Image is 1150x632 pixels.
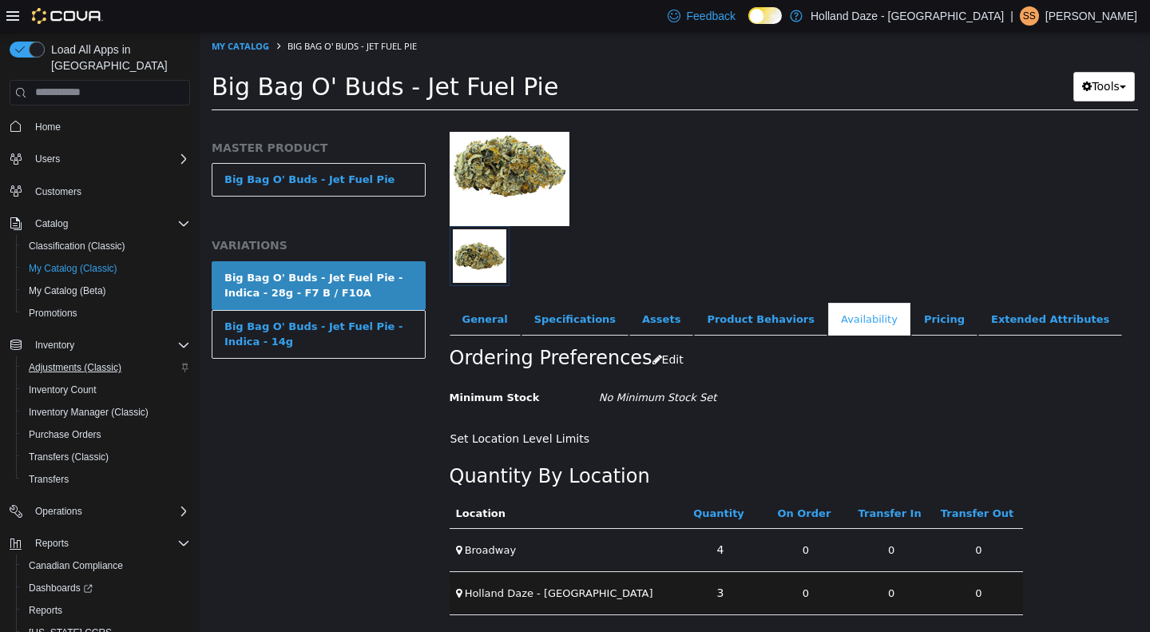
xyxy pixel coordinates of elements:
[29,502,89,521] button: Operations
[3,500,196,523] button: Operations
[3,115,196,138] button: Home
[22,425,190,444] span: Purchase Orders
[22,259,124,278] a: My Catalog (Classic)
[779,271,922,304] a: Extended Attributes
[29,307,77,320] span: Promotions
[29,582,93,594] span: Dashboards
[1020,6,1039,26] div: Shawn S
[563,539,648,582] td: 0
[16,356,196,379] button: Adjustments (Classic)
[16,446,196,468] button: Transfers (Classic)
[12,41,359,69] span: Big Bag O' Buds - Jet Fuel Pie
[29,604,62,617] span: Reports
[29,534,190,553] span: Reports
[16,235,196,257] button: Classification (Classic)
[22,403,190,422] span: Inventory Manager (Classic)
[35,537,69,550] span: Reports
[1045,6,1137,26] p: [PERSON_NAME]
[32,8,103,24] img: Cova
[712,271,778,304] a: Pricing
[29,181,190,201] span: Customers
[3,180,196,203] button: Customers
[22,578,190,598] span: Dashboards
[811,6,1004,26] p: Holland Daze - [GEOGRAPHIC_DATA]
[250,432,450,457] h2: Quantity By Location
[648,539,734,582] td: 0
[16,401,196,423] button: Inventory Manager (Classic)
[29,214,74,233] button: Catalog
[29,336,190,355] span: Inventory
[22,403,155,422] a: Inventory Manager (Classic)
[399,360,517,372] i: No Minimum Stock Set
[16,554,196,577] button: Canadian Compliance
[250,271,321,304] a: General
[256,474,309,490] button: Location
[3,334,196,356] button: Inventory
[3,532,196,554] button: Reports
[16,423,196,446] button: Purchase Orders
[16,302,196,324] button: Promotions
[29,336,81,355] button: Inventory
[25,238,213,269] div: Big Bag O' Buds - Jet Fuel Pie - Indica - 28g - F7 B / F10A
[29,117,67,137] a: Home
[22,358,190,377] span: Adjustments (Classic)
[29,451,109,463] span: Transfers (Classic)
[12,109,226,123] h5: MASTER PRODUCT
[29,384,97,396] span: Inventory Count
[748,7,782,24] input: Dark Mode
[322,271,429,304] a: Specifications
[22,556,129,575] a: Canadian Compliance
[735,496,823,539] td: 0
[12,206,226,221] h5: VARIATIONS
[22,470,75,489] a: Transfers
[29,262,117,275] span: My Catalog (Classic)
[22,358,128,377] a: Adjustments (Classic)
[29,361,121,374] span: Adjustments (Classic)
[250,314,453,339] h2: Ordering Preferences
[29,502,190,521] span: Operations
[3,213,196,235] button: Catalog
[29,559,123,572] span: Canadian Compliance
[22,237,132,256] a: Classification (Classic)
[16,468,196,491] button: Transfers
[22,470,190,489] span: Transfers
[494,271,628,304] a: Product Behaviors
[29,149,66,169] button: Users
[687,8,736,24] span: Feedback
[508,503,533,533] a: 4
[494,475,548,487] a: Quantity
[29,473,69,486] span: Transfers
[22,447,115,467] a: Transfers (Classic)
[35,217,68,230] span: Catalog
[22,556,190,575] span: Canadian Compliance
[22,447,190,467] span: Transfers (Classic)
[16,577,196,599] a: Dashboards
[12,8,69,20] a: My Catalog
[22,304,190,323] span: Promotions
[265,512,316,524] span: Broadway
[22,237,190,256] span: Classification (Classic)
[35,153,60,165] span: Users
[265,555,454,567] span: Holland Daze - [GEOGRAPHIC_DATA]
[25,287,213,318] div: Big Bag O' Buds - Jet Fuel Pie - Indica - 14g
[22,259,190,278] span: My Catalog (Classic)
[735,539,823,582] td: 0
[12,131,226,165] a: Big Bag O' Buds - Jet Fuel Pie
[453,314,492,342] button: Edit
[45,42,190,74] span: Load All Apps in [GEOGRAPHIC_DATA]
[22,380,190,399] span: Inventory Count
[29,534,75,553] button: Reports
[16,379,196,401] button: Inventory Count
[35,185,81,198] span: Customers
[22,380,103,399] a: Inventory Count
[648,496,734,539] td: 0
[1023,6,1036,26] span: SS
[22,601,190,620] span: Reports
[16,280,196,302] button: My Catalog (Beta)
[250,74,370,194] img: 150
[16,599,196,622] button: Reports
[250,360,340,372] span: Minimum Stock
[29,240,125,252] span: Classification (Classic)
[508,547,533,576] a: 3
